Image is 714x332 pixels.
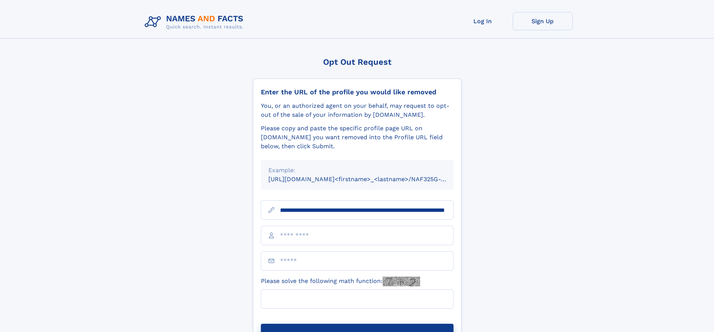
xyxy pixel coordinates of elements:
[142,12,250,32] img: Logo Names and Facts
[261,124,454,151] div: Please copy and paste the specific profile page URL on [DOMAIN_NAME] you want removed into the Pr...
[268,166,446,175] div: Example:
[261,88,454,96] div: Enter the URL of the profile you would like removed
[453,12,513,30] a: Log In
[261,101,454,119] div: You, or an authorized agent on your behalf, may request to opt-out of the sale of your informatio...
[268,176,468,183] small: [URL][DOMAIN_NAME]<firstname>_<lastname>/NAF325G-xxxxxxxx
[513,12,573,30] a: Sign Up
[253,57,461,67] div: Opt Out Request
[261,277,420,286] label: Please solve the following math function:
